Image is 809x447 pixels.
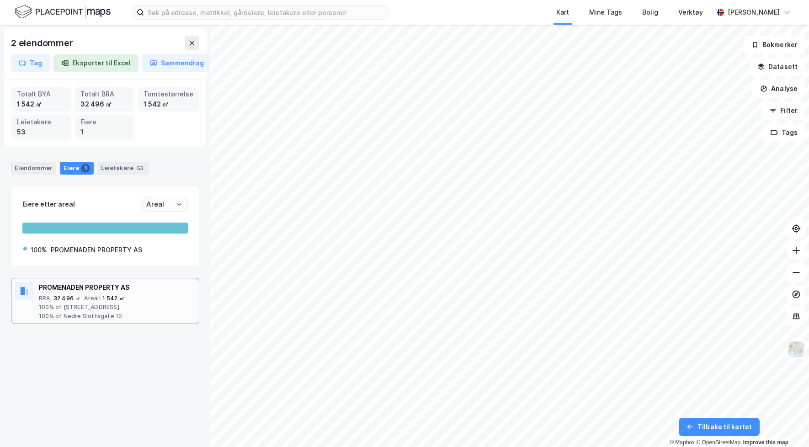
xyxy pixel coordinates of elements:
[81,164,90,173] div: 1
[84,295,100,302] div: Areal :
[670,439,695,446] a: Mapbox
[750,58,805,76] button: Datasett
[17,117,66,127] div: Leietakere
[678,7,703,18] div: Verktøy
[142,54,212,72] button: Sammendrag
[80,99,129,109] div: 32 496 ㎡
[53,54,138,72] button: Eksporter til Excel
[744,36,805,54] button: Bokmerker
[176,201,183,208] button: Open
[589,7,622,18] div: Mine Tags
[39,313,195,320] div: 100% of Nedre Slottsgate 10
[39,303,195,311] div: 100% of [STREET_ADDRESS]
[51,245,142,255] div: PROMENADEN PROPERTY AS
[53,295,81,302] div: 32 496 ㎡
[39,282,195,293] div: PROMENADEN PROPERTY AS
[11,36,75,50] div: 2 eiendommer
[97,162,149,175] div: Leietakere
[144,89,193,99] div: Tomtestørrelse
[788,341,805,358] img: Z
[763,123,805,142] button: Tags
[80,127,129,137] div: 1
[143,197,187,211] input: ClearOpen
[556,7,569,18] div: Kart
[144,99,193,109] div: 1 542 ㎡
[80,89,129,99] div: Totalt BRA
[728,7,780,18] div: [PERSON_NAME]
[39,295,52,302] div: BRA :
[31,245,47,255] div: 100%
[80,117,129,127] div: Eiere
[144,5,388,19] input: Søk på adresse, matrikkel, gårdeiere, leietakere eller personer
[743,439,788,446] a: Improve this map
[696,439,740,446] a: OpenStreetMap
[102,295,125,302] div: 1 542 ㎡
[763,403,809,447] div: Kontrollprogram for chat
[752,80,805,98] button: Analyse
[679,418,760,436] button: Tilbake til kartet
[17,89,66,99] div: Totalt BYA
[135,164,145,173] div: 53
[642,7,658,18] div: Bolig
[761,101,805,120] button: Filter
[17,99,66,109] div: 1 542 ㎡
[60,162,94,175] div: Eiere
[11,162,56,175] div: Eiendommer
[15,4,111,20] img: logo.f888ab2527a4732fd821a326f86c7f29.svg
[17,127,66,137] div: 53
[763,403,809,447] iframe: Chat Widget
[22,199,142,210] div: Eiere etter areal
[11,54,50,72] button: Tag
